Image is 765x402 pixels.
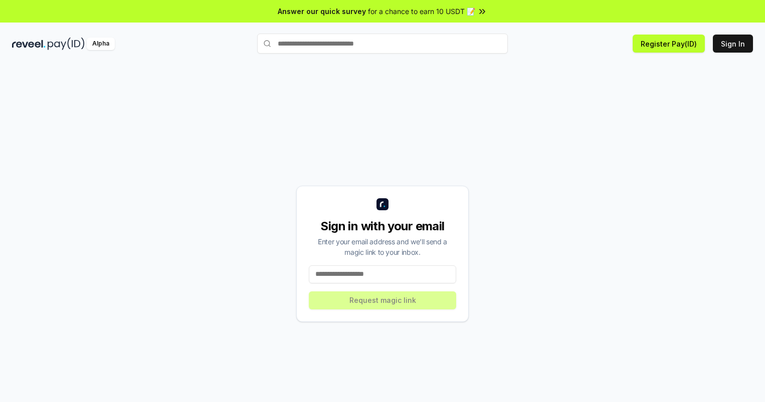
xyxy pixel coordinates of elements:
img: reveel_dark [12,38,46,50]
div: Sign in with your email [309,218,456,234]
span: Answer our quick survey [278,6,366,17]
div: Enter your email address and we’ll send a magic link to your inbox. [309,236,456,257]
button: Register Pay(ID) [633,35,705,53]
img: logo_small [376,198,389,210]
div: Alpha [87,38,115,50]
img: pay_id [48,38,85,50]
span: for a chance to earn 10 USDT 📝 [368,6,475,17]
button: Sign In [713,35,753,53]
